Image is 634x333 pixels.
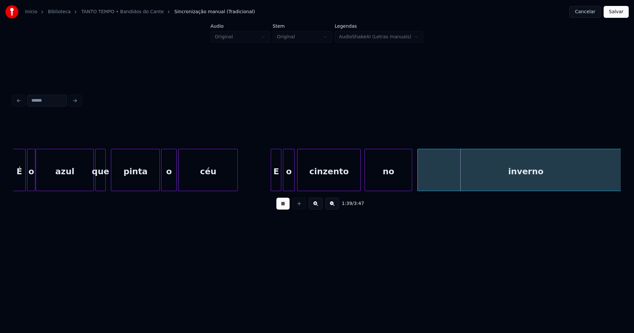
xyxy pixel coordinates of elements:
[174,9,255,15] span: Sincronização manual (Tradicional)
[211,24,270,28] label: Áudio
[569,6,601,18] button: Cancelar
[354,200,364,207] span: 3:47
[5,5,18,18] img: youka
[342,200,358,207] div: /
[604,6,629,18] button: Salvar
[342,200,352,207] span: 1:39
[81,9,164,15] a: TANTO TEMPO • Bandidos do Cante
[48,9,71,15] a: Biblioteca
[335,24,424,28] label: Legendas
[25,9,37,15] a: Início
[25,9,255,15] nav: breadcrumb
[273,24,332,28] label: Stem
